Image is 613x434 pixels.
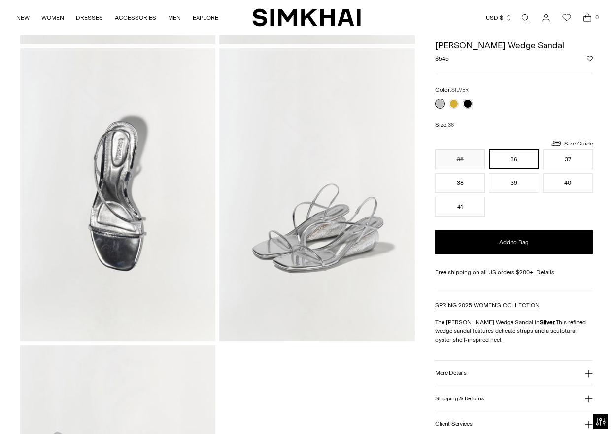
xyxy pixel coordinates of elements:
[435,173,485,193] button: 38
[76,7,103,29] a: DRESSES
[486,7,512,29] button: USD $
[219,48,414,342] img: Bridget Shell Wedge Sandal
[435,370,466,376] h3: More Details
[587,56,593,62] button: Add to Wishlist
[489,149,539,169] button: 36
[16,7,30,29] a: NEW
[550,137,593,149] a: Size Guide
[543,173,593,193] button: 40
[435,120,454,130] label: Size:
[435,386,593,411] button: Shipping & Returns
[515,8,535,28] a: Open search modal
[435,41,593,50] h1: [PERSON_NAME] Wedge Sandal
[557,8,577,28] a: Wishlist
[252,8,361,27] a: SIMKHAI
[8,397,99,426] iframe: Sign Up via Text for Offers
[435,197,485,217] button: 41
[20,48,215,342] img: Bridget Shell Wedge Sandal
[435,230,593,254] button: Add to Bag
[536,8,556,28] a: Go to the account page
[435,149,485,169] button: 35
[435,318,593,344] p: The [PERSON_NAME] Wedge Sandal in This refined wedge sandal features delicate straps and a sculpt...
[578,8,597,28] a: Open cart modal
[435,361,593,386] button: More Details
[489,173,539,193] button: 39
[115,7,156,29] a: ACCESSORIES
[448,122,454,128] span: 36
[435,54,449,63] span: $545
[41,7,64,29] a: WOMEN
[435,421,473,427] h3: Client Services
[168,7,181,29] a: MEN
[592,13,601,22] span: 0
[193,7,218,29] a: EXPLORE
[499,238,529,246] span: Add to Bag
[451,87,469,93] span: SILVER
[435,85,469,95] label: Color:
[536,268,554,277] a: Details
[435,302,540,309] a: SPRING 2025 WOMEN'S COLLECTION
[543,149,593,169] button: 37
[435,268,593,277] div: Free shipping on all US orders $200+
[435,395,484,401] h3: Shipping & Returns
[540,319,556,325] strong: Silver.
